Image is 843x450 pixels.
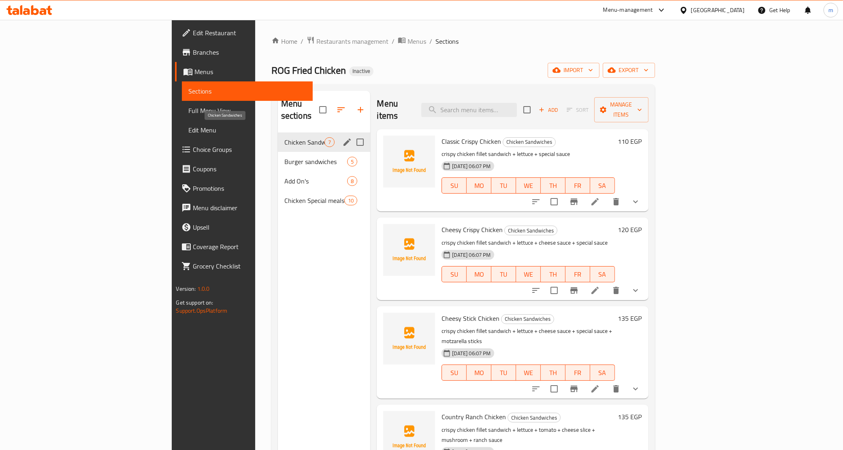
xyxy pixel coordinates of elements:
[421,103,517,117] input: search
[603,63,655,78] button: export
[504,226,557,235] div: Chicken Sandwiches
[601,100,642,120] span: Manage items
[590,286,600,295] a: Edit menu item
[278,129,371,213] nav: Menu sections
[278,191,371,210] div: Chicken Special meals10
[193,145,306,154] span: Choice Groups
[566,365,590,381] button: FR
[284,157,348,166] span: Burger sandwiches
[593,367,612,379] span: SA
[526,379,546,399] button: sort-choices
[626,281,645,300] button: show more
[590,197,600,207] a: Edit menu item
[590,266,615,282] button: SA
[544,367,562,379] span: TH
[175,198,313,218] a: Menu disclaimer
[442,177,467,194] button: SU
[516,365,541,381] button: WE
[508,413,561,422] div: Chicken Sandwiches
[349,68,373,75] span: Inactive
[590,177,615,194] button: SA
[284,137,325,147] span: Chicken Sandwiches
[377,98,411,122] h2: Menu items
[519,367,538,379] span: WE
[429,36,432,46] li: /
[445,367,463,379] span: SU
[564,281,584,300] button: Branch-specific-item
[175,140,313,159] a: Choice Groups
[501,314,554,324] div: Chicken Sandwiches
[541,365,566,381] button: TH
[564,192,584,211] button: Branch-specific-item
[284,176,348,186] span: Add On's
[449,162,494,170] span: [DATE] 06:07 PM
[495,367,513,379] span: TU
[347,176,357,186] div: items
[278,152,371,171] div: Burger sandwiches5
[188,86,306,96] span: Sections
[442,425,615,445] p: crispy chicken fillet sandwich + lettuce + tomato + cheese slice + mushroom + ranch sauce
[626,379,645,399] button: show more
[603,5,653,15] div: Menu-management
[193,47,306,57] span: Branches
[175,218,313,237] a: Upsell
[467,177,491,194] button: MO
[536,104,561,116] span: Add item
[278,171,371,191] div: Add On's8
[176,305,227,316] a: Support.OpsPlatform
[449,251,494,259] span: [DATE] 06:07 PM
[398,36,426,47] a: Menus
[519,101,536,118] span: Select section
[491,365,516,381] button: TU
[536,104,561,116] button: Add
[188,106,306,115] span: Full Menu View
[348,177,357,185] span: 8
[442,326,615,346] p: crispy chicken fillet sandwich + lettuce + cheese sauce + special sauce + motzarella sticks
[828,6,833,15] span: m
[618,313,642,324] h6: 135 EGP
[609,65,649,75] span: export
[442,266,467,282] button: SU
[554,65,593,75] span: import
[618,136,642,147] h6: 110 EGP
[569,180,587,192] span: FR
[182,120,313,140] a: Edit Menu
[307,36,388,47] a: Restaurants management
[193,164,306,174] span: Coupons
[349,66,373,76] div: Inactive
[193,28,306,38] span: Edit Restaurant
[519,269,538,280] span: WE
[593,269,612,280] span: SA
[491,177,516,194] button: TU
[383,313,435,365] img: Cheesy Stick Chicken
[631,384,640,394] svg: Show Choices
[445,180,463,192] span: SU
[175,256,313,276] a: Grocery Checklist
[491,266,516,282] button: TU
[182,101,313,120] a: Full Menu View
[495,269,513,280] span: TU
[606,281,626,300] button: delete
[408,36,426,46] span: Menus
[188,125,306,135] span: Edit Menu
[593,180,612,192] span: SA
[284,196,344,205] span: Chicken Special meals
[526,281,546,300] button: sort-choices
[442,224,503,236] span: Cheesy Crispy Chicken
[449,350,494,357] span: [DATE] 06:07 PM
[505,226,557,235] span: Chicken Sandwiches
[566,177,590,194] button: FR
[503,137,556,147] div: Chicken Sandwiches
[691,6,745,15] div: [GEOGRAPHIC_DATA]
[590,365,615,381] button: SA
[590,384,600,394] a: Edit menu item
[442,238,615,248] p: crispy chicken fillet sandwich + lettuce + cheese sauce + special sauce
[316,36,388,46] span: Restaurants management
[516,266,541,282] button: WE
[175,159,313,179] a: Coupons
[193,203,306,213] span: Menu disclaimer
[193,183,306,193] span: Promotions
[347,157,357,166] div: items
